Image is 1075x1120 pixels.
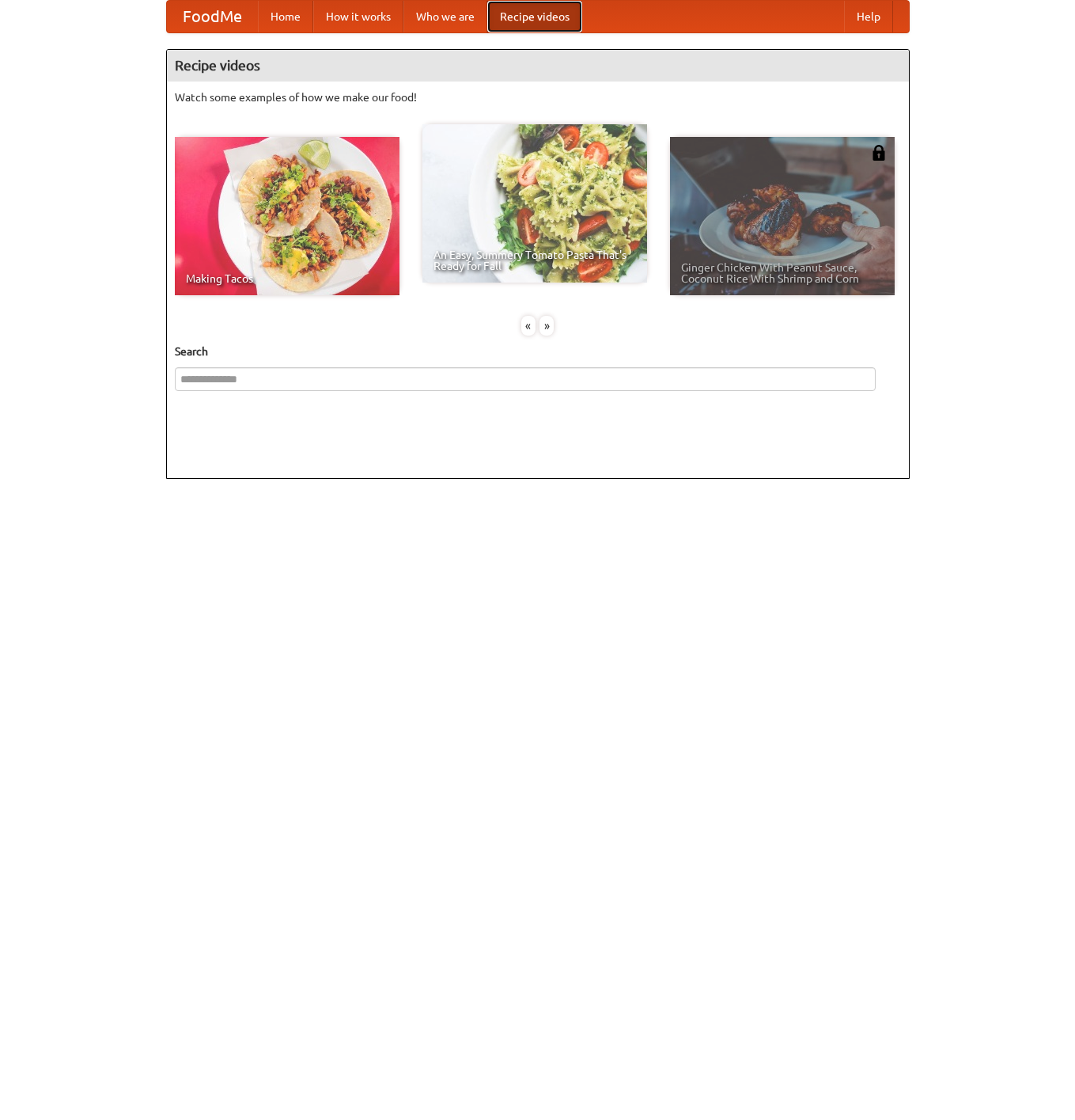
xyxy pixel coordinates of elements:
a: An Easy, Summery Tomato Pasta That's Ready for Fall [422,124,647,283]
a: Who we are [403,1,487,32]
div: » [539,316,554,336]
a: How it works [313,1,403,32]
div: « [521,316,536,336]
span: An Easy, Summery Tomato Pasta That's Ready for Fall [433,249,636,271]
span: Making Tacos [186,273,388,284]
a: Making Tacos [175,137,399,295]
a: Home [258,1,313,32]
a: FoodMe [167,1,258,32]
img: 483408.png [871,145,887,161]
a: Help [844,1,893,32]
h4: Recipe videos [167,50,909,82]
h5: Search [175,344,901,359]
p: Watch some examples of how we make our food! [175,89,901,105]
a: Recipe videos [487,1,582,32]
